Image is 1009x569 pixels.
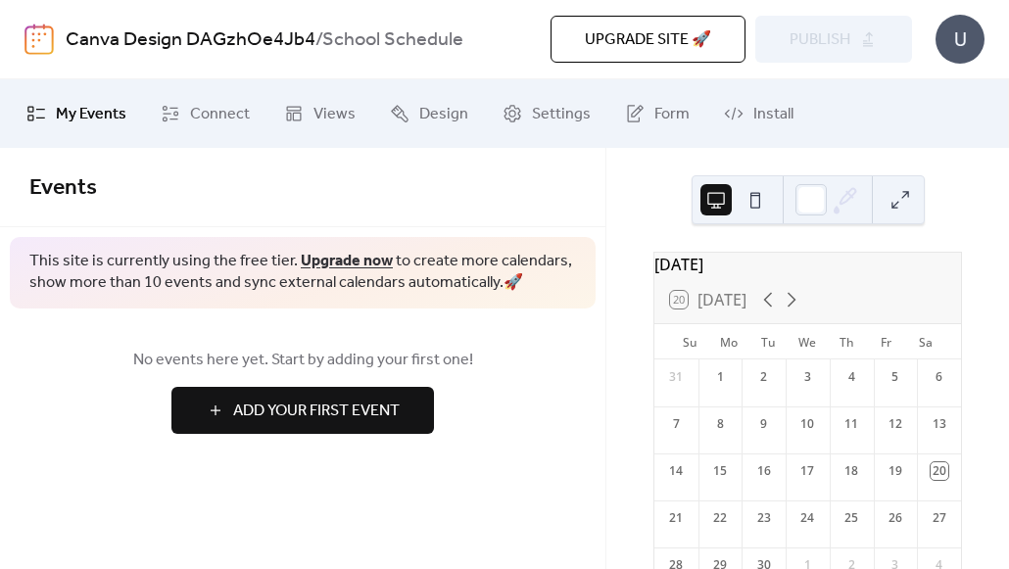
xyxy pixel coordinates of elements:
div: 5 [887,368,904,386]
div: Fr [867,324,906,359]
div: 17 [798,462,816,480]
div: 25 [842,509,860,527]
div: 18 [842,462,860,480]
button: Add Your First Event [171,387,434,434]
span: Upgrade site 🚀 [585,28,711,52]
div: 3 [798,368,816,386]
div: Mo [709,324,748,359]
a: Form [610,87,704,140]
div: 14 [667,462,685,480]
a: My Events [12,87,141,140]
span: Design [419,103,468,126]
div: 22 [711,509,729,527]
div: Su [670,324,709,359]
div: 13 [931,415,948,433]
span: No events here yet. Start by adding your first one! [29,349,576,372]
a: Install [709,87,808,140]
div: Sa [906,324,945,359]
span: Connect [190,103,250,126]
div: 7 [667,415,685,433]
span: This site is currently using the free tier. to create more calendars, show more than 10 events an... [29,251,576,295]
div: 10 [798,415,816,433]
div: 31 [667,368,685,386]
a: Canva Design DAGzhOe4Jb4 [66,22,315,59]
div: 6 [931,368,948,386]
a: Views [269,87,370,140]
a: Connect [146,87,264,140]
div: 21 [667,509,685,527]
span: Views [313,103,356,126]
div: 8 [711,415,729,433]
b: / [315,22,322,59]
div: Tu [748,324,788,359]
div: 12 [887,415,904,433]
div: 20 [931,462,948,480]
div: 27 [931,509,948,527]
div: 15 [711,462,729,480]
span: Settings [532,103,591,126]
span: My Events [56,103,126,126]
div: 9 [755,415,773,433]
div: Th [828,324,867,359]
span: Install [753,103,793,126]
div: 1 [711,368,729,386]
span: Events [29,166,97,210]
a: Add Your First Event [29,387,576,434]
div: 26 [887,509,904,527]
button: Upgrade site 🚀 [551,16,745,63]
a: Settings [488,87,605,140]
div: We [788,324,827,359]
div: 16 [755,462,773,480]
img: logo [24,24,54,55]
span: Add Your First Event [233,400,400,423]
div: 4 [842,368,860,386]
div: 19 [887,462,904,480]
a: Design [375,87,483,140]
div: 2 [755,368,773,386]
div: 23 [755,509,773,527]
a: Upgrade now [301,246,393,276]
div: 24 [798,509,816,527]
span: Form [654,103,690,126]
div: U [936,15,985,64]
b: School Schedule [322,22,463,59]
div: [DATE] [654,253,961,276]
div: 11 [842,415,860,433]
